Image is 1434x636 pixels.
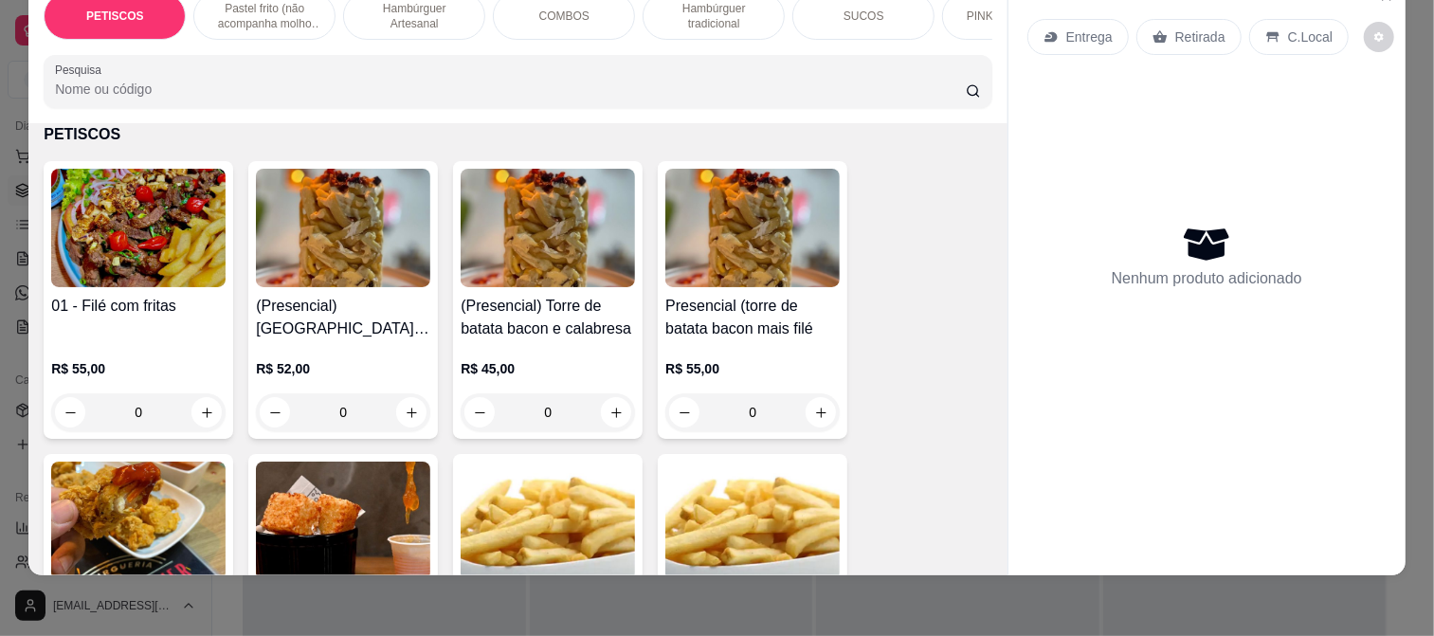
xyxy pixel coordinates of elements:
p: C.Local [1288,27,1333,46]
img: product-image [256,462,430,580]
p: SUCOS [844,9,884,24]
p: COMBOS [539,9,590,24]
img: product-image [51,169,226,287]
p: R$ 52,00 [256,359,430,378]
h4: (Presencial) Torre de batata bacon e calabresa [461,295,635,340]
button: decrease-product-quantity [464,397,495,427]
p: R$ 55,00 [665,359,840,378]
p: PINK LEMONADE [967,9,1061,24]
p: R$ 45,00 [461,359,635,378]
p: Hambúrguer tradicional [659,1,769,31]
p: R$ 55,00 [51,359,226,378]
img: product-image [51,462,226,580]
h4: 01 - Filé com fritas [51,295,226,318]
button: decrease-product-quantity [260,397,290,427]
img: product-image [665,169,840,287]
p: Nenhum produto adicionado [1112,267,1302,290]
input: Pesquisa [55,80,966,99]
h4: (Presencial)[GEOGRAPHIC_DATA], frango e bacon [256,295,430,340]
p: PETISCOS [44,123,991,146]
img: product-image [665,462,840,580]
p: Hambúrguer Artesanal [359,1,469,31]
p: Retirada [1175,27,1225,46]
img: product-image [461,169,635,287]
button: decrease-product-quantity [1364,22,1394,52]
img: product-image [461,462,635,580]
button: increase-product-quantity [601,397,631,427]
h4: Presencial (torre de batata bacon mais filé [665,295,840,340]
p: Entrega [1066,27,1113,46]
label: Pesquisa [55,62,108,78]
button: decrease-product-quantity [669,397,699,427]
button: increase-product-quantity [396,397,427,427]
button: increase-product-quantity [806,397,836,427]
p: PETISCOS [86,9,144,24]
img: product-image [256,169,430,287]
p: Pastel frito (não acompanha molho artesanal) [209,1,319,31]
